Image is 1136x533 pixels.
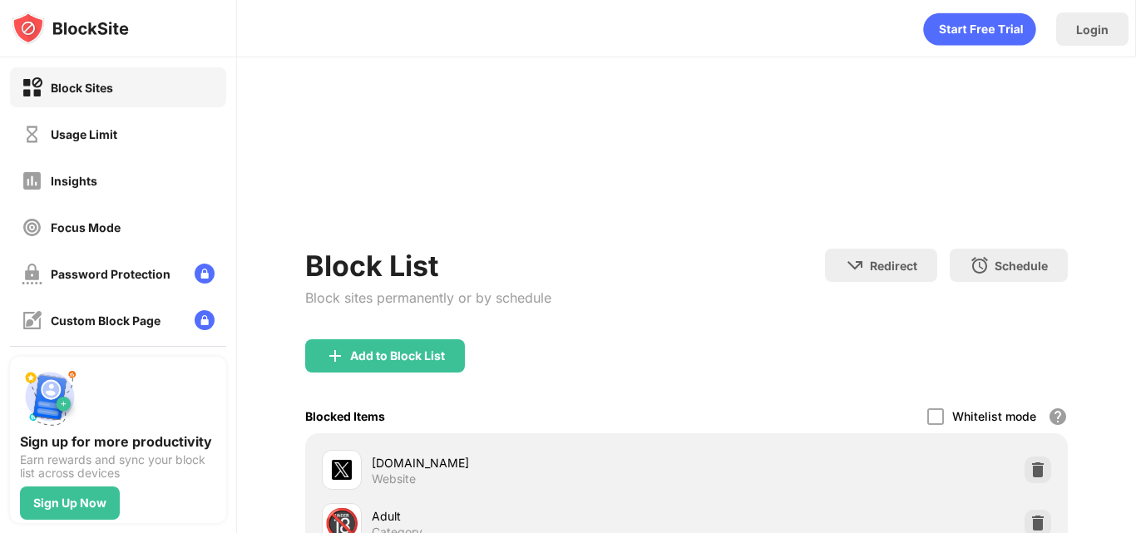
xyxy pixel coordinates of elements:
div: Blocked Items [305,409,385,423]
div: Add to Block List [350,349,445,363]
div: [DOMAIN_NAME] [372,454,687,471]
iframe: Banner [305,104,1068,229]
div: Schedule [995,259,1048,273]
div: Custom Block Page [51,313,161,328]
img: logo-blocksite.svg [12,12,129,45]
img: push-signup.svg [20,367,80,427]
div: Sign Up Now [33,496,106,510]
div: Usage Limit [51,127,117,141]
div: Website [372,471,416,486]
img: password-protection-off.svg [22,264,42,284]
div: Block sites permanently or by schedule [305,289,551,306]
div: Earn rewards and sync your block list across devices [20,453,216,480]
div: Whitelist mode [952,409,1036,423]
img: lock-menu.svg [195,264,215,284]
div: Adult [372,507,687,525]
div: Password Protection [51,267,170,281]
div: Focus Mode [51,220,121,234]
div: Insights [51,174,97,188]
img: time-usage-off.svg [22,124,42,145]
div: Sign up for more productivity [20,433,216,450]
div: animation [923,12,1036,46]
img: customize-block-page-off.svg [22,310,42,331]
div: Block Sites [51,81,113,95]
div: Login [1076,22,1109,37]
img: block-on.svg [22,77,42,98]
div: Block List [305,249,551,283]
img: favicons [332,460,352,480]
div: Redirect [870,259,917,273]
img: lock-menu.svg [195,310,215,330]
img: focus-off.svg [22,217,42,238]
img: insights-off.svg [22,170,42,191]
